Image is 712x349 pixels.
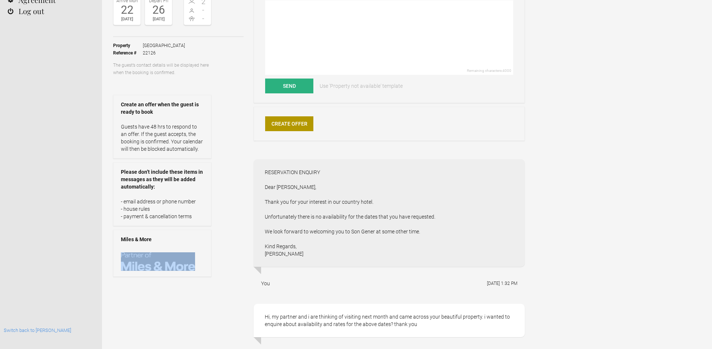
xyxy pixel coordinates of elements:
[143,49,185,57] span: 22126
[4,328,71,333] a: Switch back to [PERSON_NAME]
[198,15,210,22] span: -
[254,159,525,267] div: RESERVATION ENQUIRY Dear [PERSON_NAME], Thank you for your interest in our country hotel. Unfortu...
[121,123,204,153] p: Guests have 48 hrs to respond to an offer. If the guest accepts, the booking is confirmed. Your c...
[121,168,204,190] strong: Please don’t include these items in messages as they will be added automatically:
[147,16,170,23] div: [DATE]
[115,16,139,23] div: [DATE]
[198,6,210,14] span: -
[121,252,195,271] img: Miles & More
[121,236,204,243] strong: Miles & More
[254,304,525,337] div: Hi, my partner and i are thinking of visiting next month and came across your beautiful property....
[147,4,170,16] div: 26
[487,281,517,286] flynt-date-display: [DATE] 1:32 PM
[113,49,143,57] strong: Reference #
[265,116,313,131] a: Create Offer
[143,42,185,49] span: [GEOGRAPHIC_DATA]
[113,42,143,49] strong: Property
[115,4,139,16] div: 22
[113,62,211,76] p: The guest’s contact details will be displayed here when the booking is confirmed.
[121,101,204,116] strong: Create an offer when the guest is ready to book
[265,79,313,93] button: Send
[261,280,270,287] div: You
[121,198,204,220] p: - email address or phone number - house rules - payment & cancellation terms
[314,79,408,93] a: Use 'Property not available' template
